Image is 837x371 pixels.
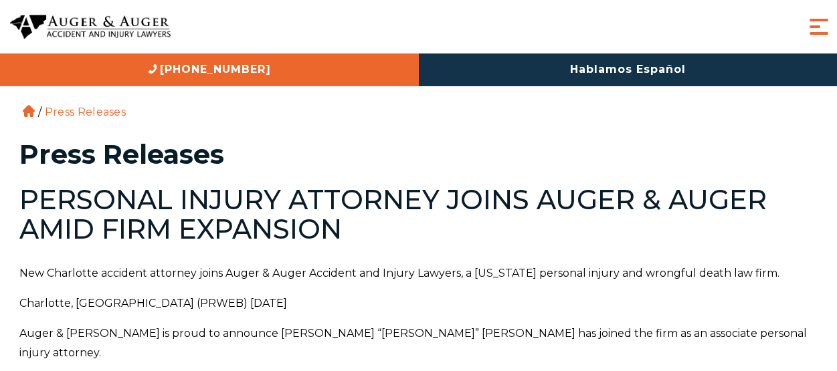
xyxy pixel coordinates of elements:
li: Press Releases [41,106,129,118]
h2: PERSONAL INJURY ATTORNEY JOINS AUGER & AUGER AMID FIRM EXPANSION [19,185,818,244]
h1: Press Releases [19,141,818,168]
button: Menu [806,13,832,40]
p: New Charlotte accident attorney joins Auger & Auger Accident and Injury Lawyers, a [US_STATE] per... [19,264,818,283]
img: Auger & Auger Accident and Injury Lawyers Logo [10,15,171,39]
a: Home [23,105,35,117]
p: Charlotte, [GEOGRAPHIC_DATA] (PRWEB) [DATE] [19,294,818,314]
p: Auger & [PERSON_NAME] is proud to announce [PERSON_NAME] “[PERSON_NAME]” [PERSON_NAME] has joined... [19,324,818,363]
